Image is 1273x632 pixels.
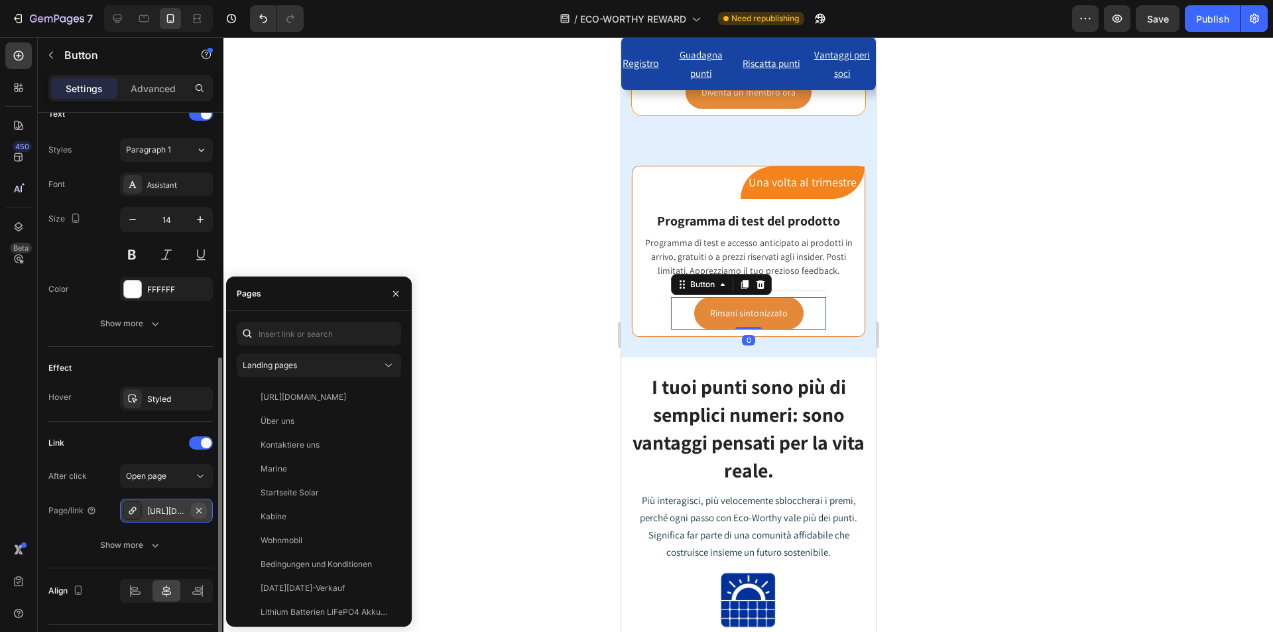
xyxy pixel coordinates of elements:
div: Size [48,210,84,228]
div: After click [48,470,87,482]
div: Text [48,108,65,120]
input: Insert link or search [237,322,401,346]
span: ECO-WORTHY REWARD [580,12,686,26]
p: Button [64,47,177,63]
div: Beta [10,243,32,253]
div: Align [48,582,86,600]
div: Startseite Solar [261,487,319,499]
div: Link [48,437,64,449]
div: Über uns [261,415,294,427]
div: Bedingungen und Konditionen [261,558,372,570]
div: Hover [48,391,72,403]
button: Save [1136,5,1180,32]
div: Page/link [48,505,97,517]
div: Undo/Redo [250,5,304,32]
div: Lithium Batterien LiFePO4 Akku 12,8V 30Ah 50Ah, 150Ah [261,606,388,618]
div: Styles [48,144,72,156]
span: / [574,12,577,26]
p: Settings [66,82,103,95]
p: Advanced [131,82,176,95]
div: Show more [100,538,162,552]
div: Color [48,283,69,295]
span: Need republishing [731,13,799,25]
button: Show more [48,533,213,557]
div: Marine [261,463,287,475]
div: Styled [147,393,210,405]
div: Assistant [147,179,210,191]
button: Paragraph 1 [120,138,213,162]
button: 7 [5,5,99,32]
button: Open page [120,464,213,488]
div: [DATE][DATE]-Verkauf [261,582,345,594]
span: Landing pages [243,360,297,370]
div: [URL][DOMAIN_NAME] [147,505,186,517]
div: [URL][DOMAIN_NAME] [261,391,346,403]
div: Font [48,178,65,190]
span: Paragraph 1 [126,144,171,156]
p: 7 [87,11,93,27]
div: Effect [48,362,72,374]
div: FFFFFF [147,284,210,296]
div: Publish [1196,12,1229,26]
button: Publish [1185,5,1241,32]
div: Pages [237,288,261,300]
iframe: Design area [621,37,876,632]
div: Kontaktiere uns [261,439,320,451]
div: Show more [100,317,162,330]
div: Wohnmobil [261,535,302,546]
div: 450 [13,141,32,152]
span: Save [1147,13,1169,25]
button: Show more [48,312,213,336]
button: Landing pages [237,353,401,377]
span: Open page [126,471,166,481]
div: Kabine [261,511,286,523]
